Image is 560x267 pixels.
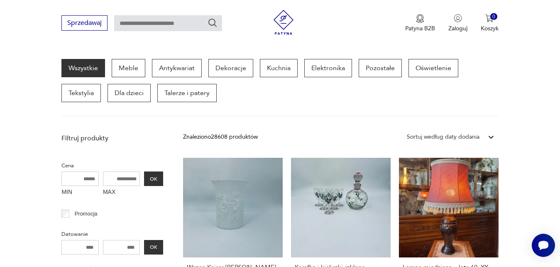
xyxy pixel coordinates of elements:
[416,14,424,23] img: Ikona medalu
[61,186,99,199] label: MIN
[481,14,499,32] button: 0Koszyk
[407,132,479,142] div: Sortuj według daty dodania
[61,230,163,239] p: Datowanie
[405,24,435,32] p: Patyna B2B
[304,59,352,77] a: Elektronika
[103,186,140,199] label: MAX
[61,21,108,27] a: Sprzedawaj
[448,24,467,32] p: Zaloguj
[448,14,467,32] button: Zaloguj
[108,84,151,102] a: Dla dzieci
[61,161,163,170] p: Cena
[260,59,298,77] a: Kuchnia
[157,84,217,102] a: Talerze i patery
[144,171,163,186] button: OK
[359,59,402,77] a: Pozostałe
[485,14,494,22] img: Ikona koszyka
[490,13,497,20] div: 0
[75,209,98,218] p: Promocja
[405,14,435,32] button: Patyna B2B
[454,14,462,22] img: Ikonka użytkownika
[271,10,296,35] img: Patyna - sklep z meblami i dekoracjami vintage
[61,15,108,31] button: Sprzedawaj
[208,59,253,77] a: Dekoracje
[408,59,458,77] a: Oświetlenie
[61,84,101,102] a: Tekstylia
[61,134,163,143] p: Filtruj produkty
[112,59,145,77] a: Meble
[183,132,258,142] div: Znaleziono 28608 produktów
[481,24,499,32] p: Koszyk
[208,18,218,28] button: Szukaj
[405,14,435,32] a: Ikona medaluPatyna B2B
[152,59,202,77] a: Antykwariat
[144,240,163,255] button: OK
[61,59,105,77] a: Wszystkie
[532,234,555,257] iframe: Smartsupp widget button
